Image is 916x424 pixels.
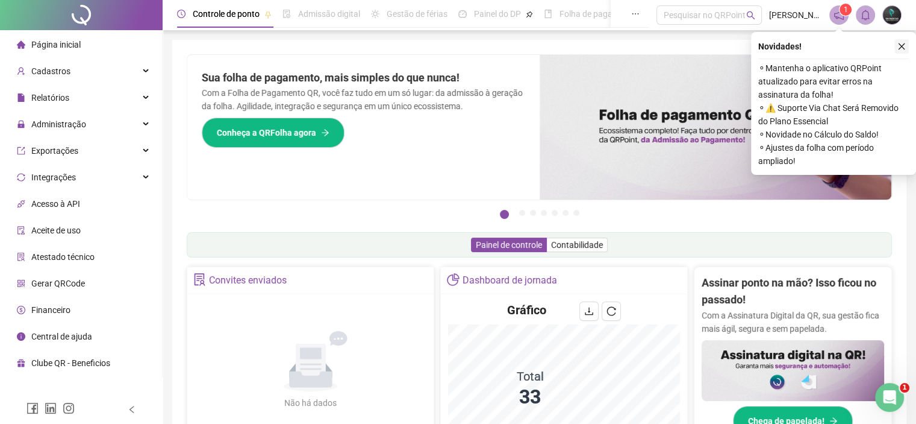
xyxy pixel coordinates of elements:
[447,273,460,286] span: pie-chart
[17,279,25,288] span: qrcode
[758,40,802,53] span: Novidades !
[31,172,76,182] span: Integrações
[31,119,86,129] span: Administração
[463,270,557,291] div: Dashboard de jornada
[758,128,909,141] span: ⚬ Novidade no Cálculo do Saldo!
[202,69,525,86] h2: Sua folha de pagamento, mais simples do que nunca!
[702,309,884,335] p: Com a Assinatura Digital da QR, sua gestão fica mais ágil, segura e sem papelada.
[31,226,81,235] span: Aceite de uso
[255,396,366,410] div: Não há dados
[758,141,909,168] span: ⚬ Ajustes da folha com período ampliado!
[177,10,185,18] span: clock-circle
[540,55,892,200] img: banner%2F8d14a306-6205-4263-8e5b-06e9a85ad873.png
[321,128,329,137] span: arrow-right
[31,66,70,76] span: Cadastros
[298,9,360,19] span: Admissão digital
[606,306,616,316] span: reload
[17,120,25,128] span: lock
[584,306,594,316] span: download
[217,126,316,139] span: Conheça a QRFolha agora
[264,11,272,18] span: pushpin
[17,226,25,235] span: audit
[17,359,25,367] span: gift
[17,67,25,75] span: user-add
[746,11,755,20] span: search
[282,10,291,18] span: file-done
[26,402,39,414] span: facebook
[833,10,844,21] span: notification
[17,200,25,208] span: api
[541,210,547,216] button: 4
[769,8,822,22] span: [PERSON_NAME]
[17,40,25,49] span: home
[202,118,344,148] button: Conheça a QRFolha agora
[17,173,25,182] span: sync
[562,210,569,216] button: 6
[519,210,525,216] button: 2
[758,62,909,101] span: ⚬ Mantenha o aplicativo QRPoint atualizado para evitar erros na assinatura da folha!
[387,9,447,19] span: Gestão de férias
[63,402,75,414] span: instagram
[17,332,25,341] span: info-circle
[631,10,640,18] span: ellipsis
[371,10,379,18] span: sun
[526,11,533,18] span: pushpin
[17,253,25,261] span: solution
[875,383,904,412] iframe: Intercom live chat
[702,274,884,309] h2: Assinar ponto na mão? Isso ficou no passado!
[476,240,542,250] span: Painel de controle
[900,383,909,393] span: 1
[202,86,525,113] p: Com a Folha de Pagamento QR, você faz tudo em um só lugar: da admissão à geração da folha. Agilid...
[544,10,552,18] span: book
[552,210,558,216] button: 5
[31,305,70,315] span: Financeiro
[474,9,521,19] span: Painel do DP
[193,273,206,286] span: solution
[758,101,909,128] span: ⚬ ⚠️ Suporte Via Chat Será Removido do Plano Essencial
[31,93,69,103] span: Relatórios
[897,42,906,51] span: close
[31,146,78,156] span: Exportações
[209,270,287,291] div: Convites enviados
[31,279,85,288] span: Gerar QRCode
[31,40,81,49] span: Página inicial
[860,10,871,21] span: bell
[573,210,579,216] button: 7
[551,240,603,250] span: Contabilidade
[530,210,536,216] button: 3
[17,93,25,102] span: file
[559,9,637,19] span: Folha de pagamento
[17,306,25,314] span: dollar
[17,147,25,155] span: export
[458,10,467,18] span: dashboard
[45,402,57,414] span: linkedin
[500,210,509,219] button: 1
[31,199,80,209] span: Acesso à API
[193,9,260,19] span: Controle de ponto
[128,405,136,414] span: left
[840,4,852,16] sup: 1
[883,6,901,24] img: 35618
[702,340,884,401] img: banner%2F02c71560-61a6-44d4-94b9-c8ab97240462.png
[844,5,848,14] span: 1
[31,332,92,341] span: Central de ajuda
[507,302,546,318] h4: Gráfico
[31,252,95,262] span: Atestado técnico
[31,358,110,368] span: Clube QR - Beneficios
